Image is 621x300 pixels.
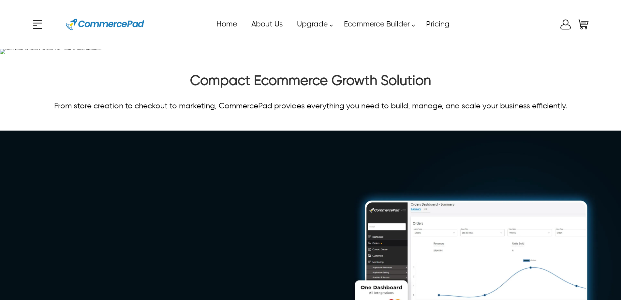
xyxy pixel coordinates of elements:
[577,18,590,31] a: Shopping Cart
[244,17,289,32] a: About Us
[60,10,150,39] a: Website Logo for Commerce Pad
[31,100,590,112] p: From store creation to checkout to marketing, CommercePad provides everything you need to build, ...
[31,73,590,92] h2: Compact Ecommerce Growth Solution
[336,17,419,32] a: Ecommerce Builder
[209,17,244,32] a: Home
[289,17,336,32] a: Upgrade
[66,10,144,39] img: Website Logo for Commerce Pad
[419,17,456,32] a: Pricing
